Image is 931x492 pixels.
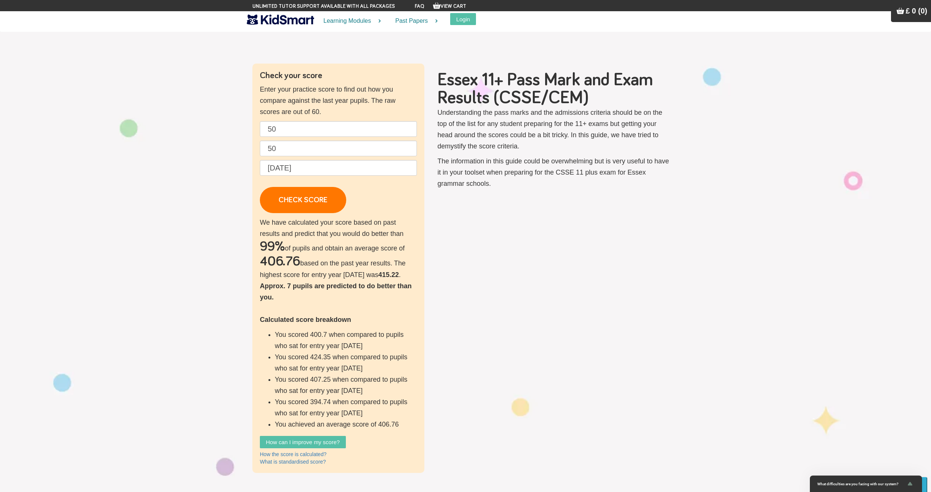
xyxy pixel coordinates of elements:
[378,271,399,279] b: 415.22
[260,451,326,457] a: How the score is calculated?
[314,11,386,31] a: Learning Modules
[260,187,346,213] a: CHECK SCORE
[260,282,412,301] b: Approx. 7 pupils are predicted to do better than you.
[433,4,466,9] a: View Cart
[275,374,417,396] li: You scored 407.25 when compared to pupils who sat for entry year [DATE]
[906,7,927,15] span: £ 0 (0)
[260,217,417,430] p: We have calculated your score based on past results and predict that you would do better than of ...
[260,121,417,137] input: English raw score
[247,13,314,26] img: KidSmart logo
[260,459,326,465] a: What is standardised score?
[260,160,417,176] input: Date of birth (d/m/y) e.g. 27/12/2007
[433,2,440,9] img: Your items in the shopping basket
[386,11,443,31] a: Past Papers
[437,71,671,107] h1: Essex 11+ Pass Mark and Exam Results (CSSE/CEM)
[260,254,300,269] h2: 406.76
[817,479,915,488] button: Show survey - What difficulties are you facing with our system?
[260,141,417,156] input: Maths raw score
[817,482,906,486] span: What difficulties are you facing with our system?
[437,107,671,152] p: Understanding the pass marks and the admissions criteria should be on the top of the list for any...
[450,13,476,25] button: Login
[275,351,417,374] li: You scored 424.35 when compared to pupils who sat for entry year [DATE]
[260,239,285,254] h2: 99%
[897,7,904,15] img: Your items in the shopping basket
[415,4,424,9] a: FAQ
[437,156,671,189] p: The information in this guide could be overwhelming but is very useful to have it in your toolset...
[275,396,417,419] li: You scored 394.74 when compared to pupils who sat for entry year [DATE]
[260,71,417,80] h4: Check your score
[260,436,346,448] a: How can I improve my score?
[260,84,417,117] p: Enter your practice score to find out how you compare against the last year pupils. The raw score...
[275,329,417,351] li: You scored 400.7 when compared to pupils who sat for entry year [DATE]
[275,419,417,430] li: You achieved an average score of 406.76
[260,316,351,323] b: Calculated score breakdown
[252,3,395,10] span: Unlimited tutor support available with all packages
